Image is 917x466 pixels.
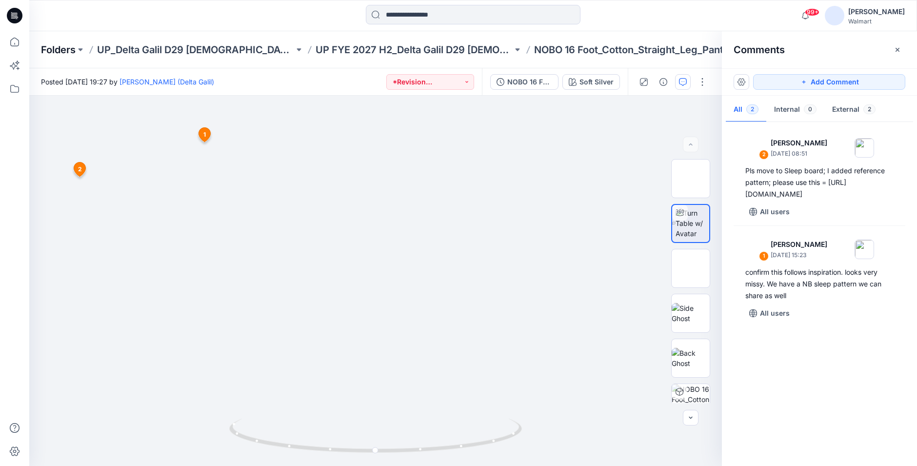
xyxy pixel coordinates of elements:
img: Back Ghost [672,348,710,368]
span: 0 [804,104,817,114]
p: [DATE] 15:23 [771,250,827,260]
div: 2 [759,150,769,160]
img: Turn Table w/ Avatar [676,208,709,239]
div: NOBO 16 Foot_Cotton_Straight_Leg_Pant [507,77,552,87]
p: [PERSON_NAME] [771,239,827,250]
button: All users [745,305,794,321]
button: Details [656,74,671,90]
div: Pls move to Sleep board; I added reference pattern; please use this = [URL][DOMAIN_NAME] [745,165,894,200]
span: 2 [863,104,876,114]
button: All users [745,204,794,220]
h2: Comments [734,44,785,56]
button: All [726,98,766,122]
a: [PERSON_NAME] (Delta Galil) [120,78,214,86]
p: [PERSON_NAME] [771,137,827,149]
div: 1 [759,251,769,261]
a: UP FYE 2027 H2_Delta Galil D29 [DEMOGRAPHIC_DATA] NOBO Wall [316,43,513,57]
div: Soft Silver [579,77,614,87]
span: Posted [DATE] 19:27 by [41,77,214,87]
img: NOBO 16 Foot_Cotton_Straight_Leg_Pant Soft Silver [672,384,710,422]
img: Front Ghost [672,258,710,279]
button: Soft Silver [562,74,620,90]
img: Side Ghost [672,303,710,324]
p: [DATE] 08:51 [771,149,827,159]
button: Internal [766,98,824,122]
p: NOBO 16 Foot_Cotton_Straight_Leg_Pant [534,43,723,57]
a: UP_Delta Galil D29 [DEMOGRAPHIC_DATA] NOBO Intimates [97,43,294,57]
button: External [824,98,883,122]
button: Add Comment [753,74,905,90]
span: 99+ [805,8,819,16]
p: All users [760,206,790,218]
p: All users [760,307,790,319]
div: confirm this follows inspiration. looks very missy. We have a NB sleep pattern we can share as well [745,266,894,302]
div: [PERSON_NAME] [848,6,905,18]
a: Folders [41,43,76,57]
div: Walmart [848,18,905,25]
img: Jennifer Yerkes [747,138,767,158]
span: 2 [746,104,758,114]
img: Jennifer Yerkes [747,240,767,259]
button: NOBO 16 Foot_Cotton_Straight_Leg_Pant [490,74,558,90]
img: avatar [825,6,844,25]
